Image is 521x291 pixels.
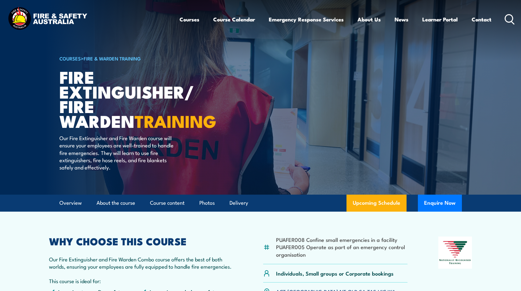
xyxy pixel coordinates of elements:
li: PUAFER008 Confine small emergencies in a facility [276,236,408,243]
a: About Us [357,11,381,28]
a: Course content [150,195,185,211]
a: Upcoming Schedule [346,195,407,212]
a: Emergency Response Services [269,11,344,28]
p: Our Fire Extinguisher and Fire Warden course will ensure your employees are well-trained to handl... [59,134,174,171]
strong: TRAINING [135,107,216,134]
a: Overview [59,195,82,211]
a: Learner Portal [422,11,458,28]
a: Course Calendar [213,11,255,28]
a: Courses [180,11,199,28]
img: Nationally Recognised Training logo. [438,237,472,269]
p: This course is ideal for: [49,277,233,284]
a: About the course [97,195,135,211]
a: Fire & Warden Training [84,55,141,62]
button: Enquire Now [418,195,462,212]
a: Contact [472,11,491,28]
p: Individuals, Small groups or Corporate bookings [276,270,394,277]
a: Delivery [230,195,248,211]
p: Our Fire Extinguisher and Fire Warden Combo course offers the best of both worlds, ensuring your ... [49,255,233,270]
a: News [395,11,408,28]
h1: Fire Extinguisher/ Fire Warden [59,69,215,128]
a: COURSES [59,55,81,62]
li: PUAFER005 Operate as part of an emergency control organisation [276,243,408,258]
h2: WHY CHOOSE THIS COURSE [49,237,233,245]
h6: > [59,54,215,62]
a: Photos [199,195,215,211]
